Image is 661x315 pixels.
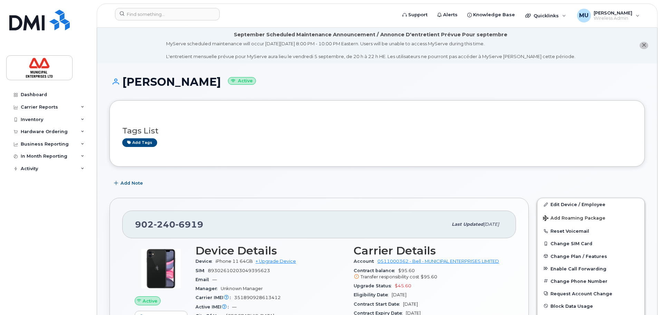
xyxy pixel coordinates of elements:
[154,219,175,230] span: 240
[361,274,419,279] span: Transfer responsibility cost
[208,268,270,273] span: 89302610203049395623
[377,259,499,264] a: 0511000362 - Bell - MUNICIPAL ENTERPRISES LIMITED
[543,215,605,222] span: Add Roaming Package
[234,295,281,300] span: 351890928613412
[395,283,411,288] span: $45.60
[537,237,644,250] button: Change SIM Card
[537,275,644,287] button: Change Phone Number
[392,292,406,297] span: [DATE]
[212,277,217,282] span: —
[354,268,398,273] span: Contract balance
[109,76,645,88] h1: [PERSON_NAME]
[354,268,504,280] span: $95.60
[122,138,157,147] a: Add tags
[354,259,377,264] span: Account
[215,259,253,264] span: iPhone 11 64GB
[175,219,203,230] span: 6919
[452,222,483,227] span: Last updated
[421,274,437,279] span: $95.60
[195,295,234,300] span: Carrier IMEI
[135,219,203,230] span: 902
[122,127,632,135] h3: Tags List
[550,266,606,271] span: Enable Call Forwarding
[354,283,395,288] span: Upgrade Status
[221,286,263,291] span: Unknown Manager
[195,304,232,309] span: Active IMEI
[354,292,392,297] span: Eligibility Date
[537,211,644,225] button: Add Roaming Package
[403,302,418,307] span: [DATE]
[166,40,575,60] div: MyServe scheduled maintenance will occur [DATE][DATE] 8:00 PM - 10:00 PM Eastern. Users will be u...
[483,222,499,227] span: [DATE]
[537,300,644,312] button: Block Data Usage
[537,250,644,262] button: Change Plan / Features
[195,268,208,273] span: SIM
[232,304,237,309] span: —
[537,225,644,237] button: Reset Voicemail
[228,77,256,85] small: Active
[537,198,644,211] a: Edit Device / Employee
[354,244,504,257] h3: Carrier Details
[109,177,149,189] button: Add Note
[537,287,644,300] button: Request Account Change
[195,244,345,257] h3: Device Details
[234,31,507,38] div: September Scheduled Maintenance Announcement / Annonce D'entretient Prévue Pour septembre
[256,259,296,264] a: + Upgrade Device
[195,277,212,282] span: Email
[640,42,648,49] button: close notification
[143,298,157,304] span: Active
[121,180,143,186] span: Add Note
[537,262,644,275] button: Enable Call Forwarding
[195,286,221,291] span: Manager
[195,259,215,264] span: Device
[354,302,403,307] span: Contract Start Date
[140,248,182,289] img: iPhone_11.jpg
[550,253,607,259] span: Change Plan / Features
